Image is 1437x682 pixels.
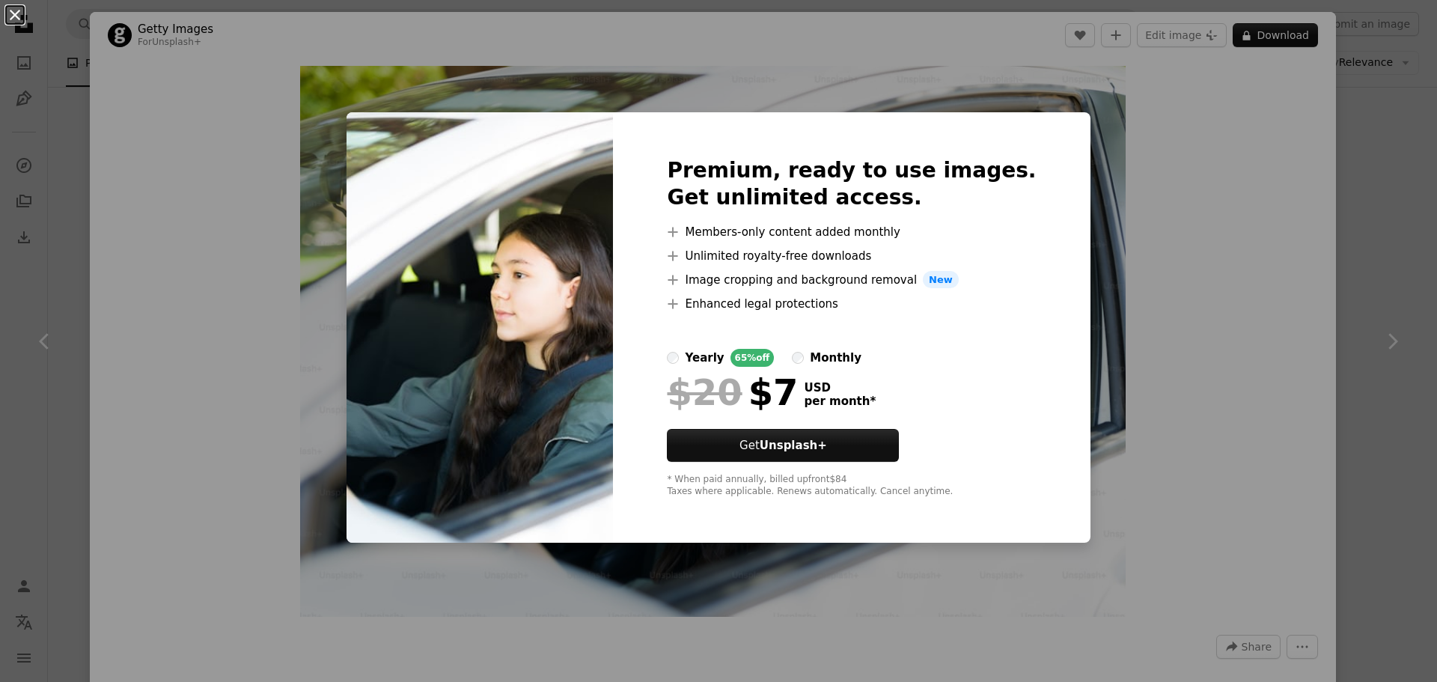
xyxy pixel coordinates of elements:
img: premium_photo-1682088533310-7987da387650 [347,112,613,544]
li: Image cropping and background removal [667,271,1036,289]
div: yearly [685,349,724,367]
div: $7 [667,373,798,412]
span: $20 [667,373,742,412]
li: Members-only content added monthly [667,223,1036,241]
span: USD [804,381,876,395]
input: monthly [792,352,804,364]
input: yearly65%off [667,352,679,364]
div: monthly [810,349,861,367]
button: GetUnsplash+ [667,429,899,462]
span: per month * [804,395,876,408]
li: Unlimited royalty-free downloads [667,247,1036,265]
h2: Premium, ready to use images. Get unlimited access. [667,157,1036,211]
div: * When paid annually, billed upfront $84 Taxes where applicable. Renews automatically. Cancel any... [667,474,1036,498]
strong: Unsplash+ [760,439,827,452]
span: New [923,271,959,289]
div: 65% off [730,349,775,367]
li: Enhanced legal protections [667,295,1036,313]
